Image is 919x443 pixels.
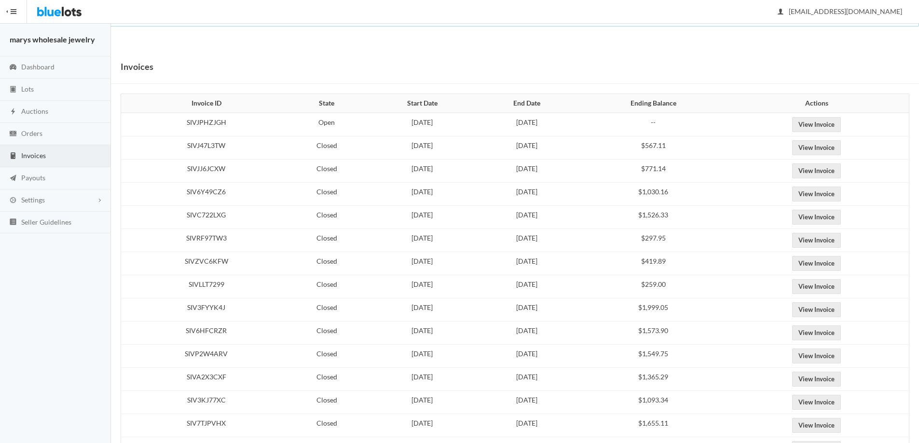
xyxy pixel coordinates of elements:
[286,252,368,275] td: Closed
[576,229,730,252] td: $297.95
[477,322,577,345] td: [DATE]
[792,395,841,410] a: View Invoice
[21,107,48,115] span: Auctions
[121,160,286,183] td: SIVJJ6JCXW
[8,152,18,161] ion-icon: calculator
[121,94,286,113] th: Invoice ID
[21,63,55,71] span: Dashboard
[368,275,477,298] td: [DATE]
[286,94,368,113] th: State
[21,174,45,182] span: Payouts
[286,229,368,252] td: Closed
[730,94,909,113] th: Actions
[576,136,730,160] td: $567.11
[477,113,577,136] td: [DATE]
[576,252,730,275] td: $419.89
[121,368,286,391] td: SIVA2X3CXF
[286,391,368,414] td: Closed
[21,129,42,137] span: Orders
[368,345,477,368] td: [DATE]
[368,368,477,391] td: [DATE]
[368,160,477,183] td: [DATE]
[21,85,34,93] span: Lots
[477,160,577,183] td: [DATE]
[368,183,477,206] td: [DATE]
[576,322,730,345] td: $1,573.90
[477,275,577,298] td: [DATE]
[286,322,368,345] td: Closed
[576,160,730,183] td: $771.14
[792,372,841,387] a: View Invoice
[121,59,153,74] h1: Invoices
[368,94,477,113] th: Start Date
[121,345,286,368] td: SIVP2W4ARV
[286,368,368,391] td: Closed
[121,414,286,437] td: SIV7TJPVHX
[121,229,286,252] td: SIVRF97TW3
[792,302,841,317] a: View Invoice
[368,322,477,345] td: [DATE]
[576,298,730,322] td: $1,999.05
[477,136,577,160] td: [DATE]
[477,345,577,368] td: [DATE]
[792,256,841,271] a: View Invoice
[286,160,368,183] td: Closed
[576,391,730,414] td: $1,093.34
[286,206,368,229] td: Closed
[121,298,286,322] td: SIV3FYYK4J
[477,414,577,437] td: [DATE]
[477,229,577,252] td: [DATE]
[21,151,46,160] span: Invoices
[477,298,577,322] td: [DATE]
[8,218,18,227] ion-icon: list box
[477,368,577,391] td: [DATE]
[121,206,286,229] td: SIVC722LXG
[121,322,286,345] td: SIV6HFCRZR
[286,275,368,298] td: Closed
[368,252,477,275] td: [DATE]
[792,418,841,433] a: View Invoice
[576,94,730,113] th: Ending Balance
[792,163,841,178] a: View Invoice
[792,140,841,155] a: View Invoice
[8,174,18,183] ion-icon: paper plane
[368,136,477,160] td: [DATE]
[477,206,577,229] td: [DATE]
[286,136,368,160] td: Closed
[368,391,477,414] td: [DATE]
[792,279,841,294] a: View Invoice
[576,113,730,136] td: --
[792,210,841,225] a: View Invoice
[21,196,45,204] span: Settings
[286,345,368,368] td: Closed
[368,298,477,322] td: [DATE]
[121,252,286,275] td: SIVZVC6KFW
[8,85,18,94] ion-icon: clipboard
[576,345,730,368] td: $1,549.75
[8,63,18,72] ion-icon: speedometer
[477,183,577,206] td: [DATE]
[368,229,477,252] td: [DATE]
[8,130,18,139] ion-icon: cash
[776,8,785,17] ion-icon: person
[121,136,286,160] td: SIVJ47L3TW
[792,325,841,340] a: View Invoice
[792,349,841,363] a: View Invoice
[576,183,730,206] td: $1,030.16
[792,233,841,248] a: View Invoice
[286,414,368,437] td: Closed
[21,218,71,226] span: Seller Guidelines
[368,414,477,437] td: [DATE]
[8,107,18,117] ion-icon: flash
[10,35,95,44] strong: marys wholesale jewelry
[576,275,730,298] td: $259.00
[286,183,368,206] td: Closed
[792,187,841,201] a: View Invoice
[121,391,286,414] td: SIV3KJ77XC
[576,414,730,437] td: $1,655.11
[8,196,18,205] ion-icon: cog
[121,183,286,206] td: SIV6Y49CZ6
[286,298,368,322] td: Closed
[368,113,477,136] td: [DATE]
[778,7,902,15] span: [EMAIL_ADDRESS][DOMAIN_NAME]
